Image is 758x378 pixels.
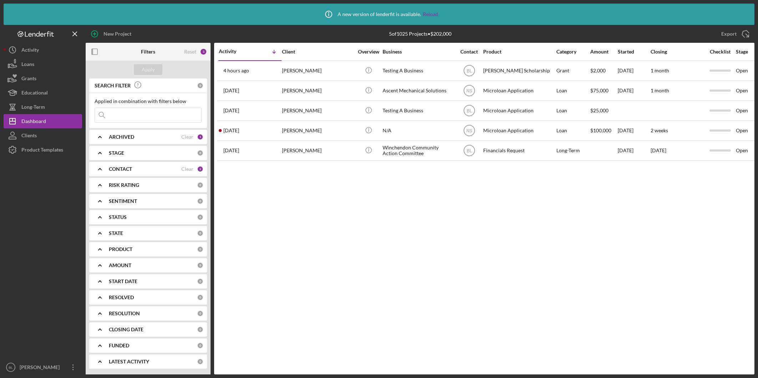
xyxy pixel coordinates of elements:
[466,148,472,153] text: BL
[109,246,132,252] b: PRODUCT
[282,101,353,120] div: [PERSON_NAME]
[734,347,751,364] iframe: Intercom live chat
[197,182,203,188] div: 0
[618,61,650,80] div: [DATE]
[197,214,203,220] div: 0
[556,141,590,160] div: Long-Term
[200,48,207,55] div: 3
[383,49,454,55] div: Business
[18,360,64,376] div: [PERSON_NAME]
[141,49,155,55] b: Filters
[197,82,203,89] div: 0
[109,311,140,316] b: RESOLUTION
[197,278,203,285] div: 0
[483,101,555,120] div: Microloan Application
[9,366,13,369] text: BL
[590,121,617,140] div: $100,000
[383,141,454,160] div: Winchendon Community Action Committee
[282,49,353,55] div: Client
[197,262,203,269] div: 0
[223,148,239,153] time: 2025-04-12 21:27
[4,100,82,114] button: Long-Term
[142,64,155,75] div: Apply
[556,101,590,120] div: Loan
[651,87,669,93] time: 1 month
[109,182,139,188] b: RISK RATING
[556,49,590,55] div: Category
[556,81,590,100] div: Loan
[282,121,353,140] div: [PERSON_NAME]
[197,134,203,140] div: 1
[109,150,124,156] b: STAGE
[618,81,650,100] div: [DATE]
[4,143,82,157] button: Product Templates
[389,31,451,37] div: 5 of 1025 Projects • $202,000
[4,57,82,71] a: Loans
[282,81,353,100] div: [PERSON_NAME]
[423,11,438,17] a: Reload
[383,81,454,100] div: Ascent Mechanical Solutions
[466,128,472,133] text: NS
[95,83,131,88] b: SEARCH FILTER
[21,71,36,87] div: Grants
[651,147,666,153] time: [DATE]
[21,57,34,73] div: Loans
[618,121,650,140] div: [DATE]
[219,48,250,54] div: Activity
[383,121,454,140] div: N/A
[197,166,203,172] div: 2
[109,262,131,268] b: AMOUNT
[223,128,239,133] time: 2025-07-11 02:36
[714,27,754,41] button: Export
[181,134,193,140] div: Clear
[618,49,650,55] div: Started
[21,43,39,59] div: Activity
[590,61,617,80] div: $2,000
[181,166,193,172] div: Clear
[86,27,138,41] button: New Project
[21,86,48,102] div: Educational
[4,360,82,374] button: BL[PERSON_NAME]
[4,114,82,128] button: Dashboard
[4,71,82,86] button: Grants
[21,143,63,159] div: Product Templates
[556,121,590,140] div: Loan
[223,88,239,93] time: 2025-08-08 15:16
[651,127,668,133] time: 2 weeks
[383,101,454,120] div: Testing A Business
[95,98,202,104] div: Applied in combination with filters below
[4,86,82,100] button: Educational
[109,166,132,172] b: CONTACT
[651,67,669,73] time: 1 month
[197,198,203,204] div: 0
[466,88,472,93] text: NS
[556,61,590,80] div: Grant
[320,5,438,23] div: A new version of lenderfit is available.
[590,101,617,120] div: $25,000
[109,359,149,364] b: LATEST ACTIVITY
[197,150,203,156] div: 0
[466,108,472,113] text: BL
[483,49,555,55] div: Product
[4,128,82,143] button: Clients
[21,128,37,144] div: Clients
[197,230,203,236] div: 0
[483,61,555,80] div: [PERSON_NAME] Scholarship
[466,68,472,73] text: BL
[456,49,482,55] div: Contact
[103,27,131,41] div: New Project
[483,121,555,140] div: Microloan Application
[651,49,704,55] div: Closing
[197,310,203,317] div: 0
[4,43,82,57] button: Activity
[197,294,203,301] div: 0
[355,49,382,55] div: Overview
[721,27,737,41] div: Export
[197,342,203,349] div: 0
